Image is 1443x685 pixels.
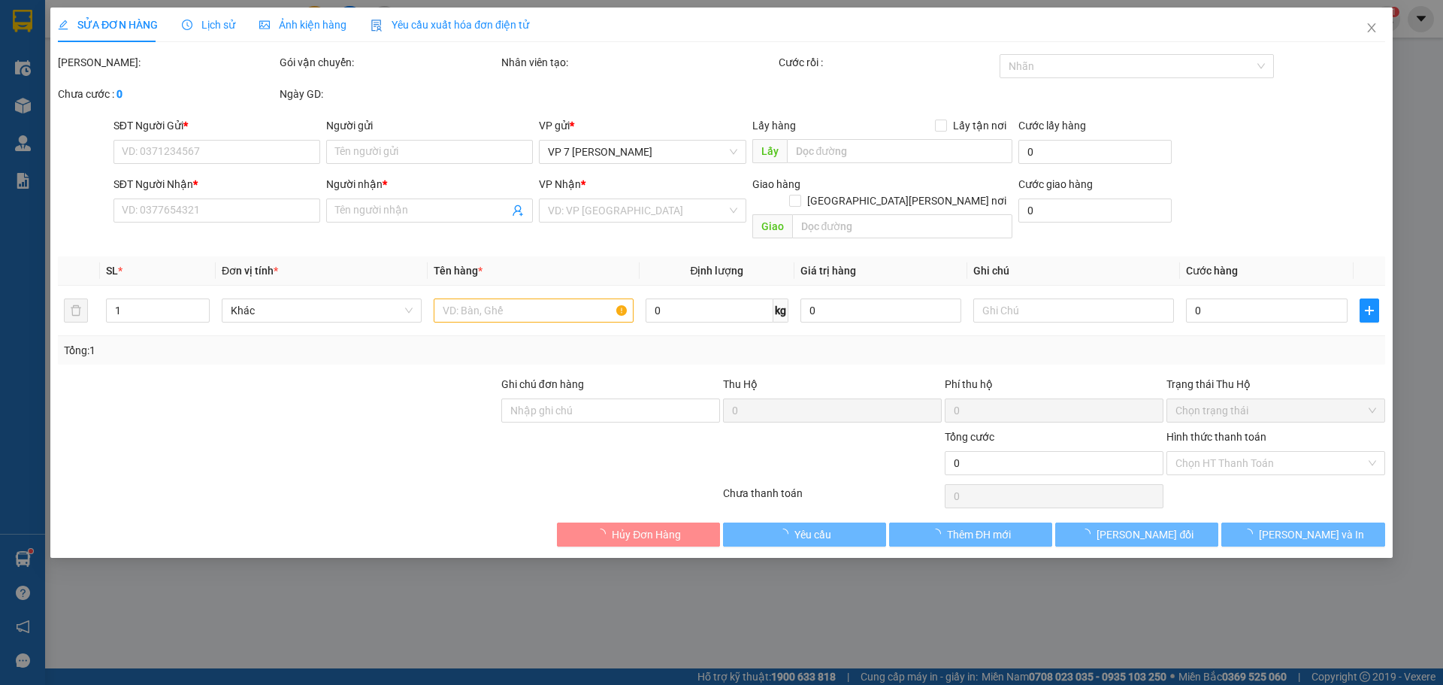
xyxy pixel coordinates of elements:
span: Lấy [752,139,787,163]
span: loading [1242,529,1259,539]
div: VP gửi [540,117,746,134]
span: loading [595,529,612,539]
span: Giao [752,214,792,238]
span: loading [778,529,794,539]
button: [PERSON_NAME] đổi [1055,523,1218,547]
span: Thu Hộ [723,378,758,390]
div: Người gửi [326,117,533,134]
input: Cước giao hàng [1018,199,1172,223]
span: Khác [231,299,413,322]
span: Giá trị hàng [800,265,856,277]
b: 0 [116,88,123,100]
div: SĐT Người Nhận [113,176,320,192]
span: [PERSON_NAME] đổi [1097,526,1194,543]
div: Cước rồi : [779,54,997,71]
div: SĐT Người Gửi [113,117,320,134]
label: Hình thức thanh toán [1166,431,1266,443]
button: Close [1351,8,1393,50]
label: Cước lấy hàng [1018,120,1086,132]
input: Ghi chú đơn hàng [501,399,720,423]
span: picture [259,20,270,30]
th: Ghi chú [968,256,1180,286]
input: VD: Bàn, Ghế [434,299,634,323]
label: Cước giao hàng [1018,178,1093,190]
span: Lịch sử [182,19,235,31]
span: plus [1360,305,1378,317]
span: clock-circle [182,20,192,30]
span: loading [1081,529,1097,539]
button: Hủy Đơn Hàng [557,523,720,547]
span: kg [773,299,788,323]
div: Ngày GD: [280,86,498,102]
input: Dọc đường [787,139,1012,163]
button: Thêm ĐH mới [889,523,1052,547]
span: loading [930,529,947,539]
div: Tổng: 1 [64,342,557,359]
label: Ghi chú đơn hàng [501,378,584,390]
input: Cước lấy hàng [1018,140,1172,164]
span: Chọn trạng thái [1175,399,1376,422]
span: user-add [513,205,525,217]
span: [GEOGRAPHIC_DATA][PERSON_NAME] nơi [801,192,1012,209]
span: edit [58,20,68,30]
span: VP 7 Phạm Văn Đồng [549,141,737,163]
span: Ảnh kiện hàng [259,19,346,31]
span: Tên hàng [434,265,483,277]
span: Thêm ĐH mới [947,526,1011,543]
span: Lấy tận nơi [947,117,1012,134]
div: Chưa cước : [58,86,277,102]
button: Yêu cầu [723,523,886,547]
div: Nhân viên tạo: [501,54,776,71]
div: [PERSON_NAME]: [58,54,277,71]
span: VP Nhận [540,178,582,190]
div: Chưa thanh toán [721,485,943,511]
div: Gói vận chuyển: [280,54,498,71]
span: SỬA ĐƠN HÀNG [58,19,158,31]
button: [PERSON_NAME] và In [1222,523,1385,547]
span: [PERSON_NAME] và In [1259,526,1364,543]
span: Yêu cầu xuất hóa đơn điện tử [371,19,529,31]
button: plus [1360,299,1379,323]
span: Giao hàng [752,178,800,190]
input: Ghi Chú [974,299,1174,323]
span: Hủy Đơn Hàng [612,526,681,543]
span: Đơn vị tính [222,265,278,277]
span: Yêu cầu [794,526,831,543]
span: Cước hàng [1186,265,1238,277]
span: close [1366,22,1378,34]
span: Lấy hàng [752,120,796,132]
div: Người nhận [326,176,533,192]
div: Phí thu hộ [945,376,1163,399]
div: Trạng thái Thu Hộ [1166,376,1385,393]
span: SL [106,265,118,277]
button: delete [64,299,88,323]
span: Tổng cước [945,431,994,443]
span: Định lượng [691,265,744,277]
input: Dọc đường [792,214,1012,238]
img: icon [371,20,383,32]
